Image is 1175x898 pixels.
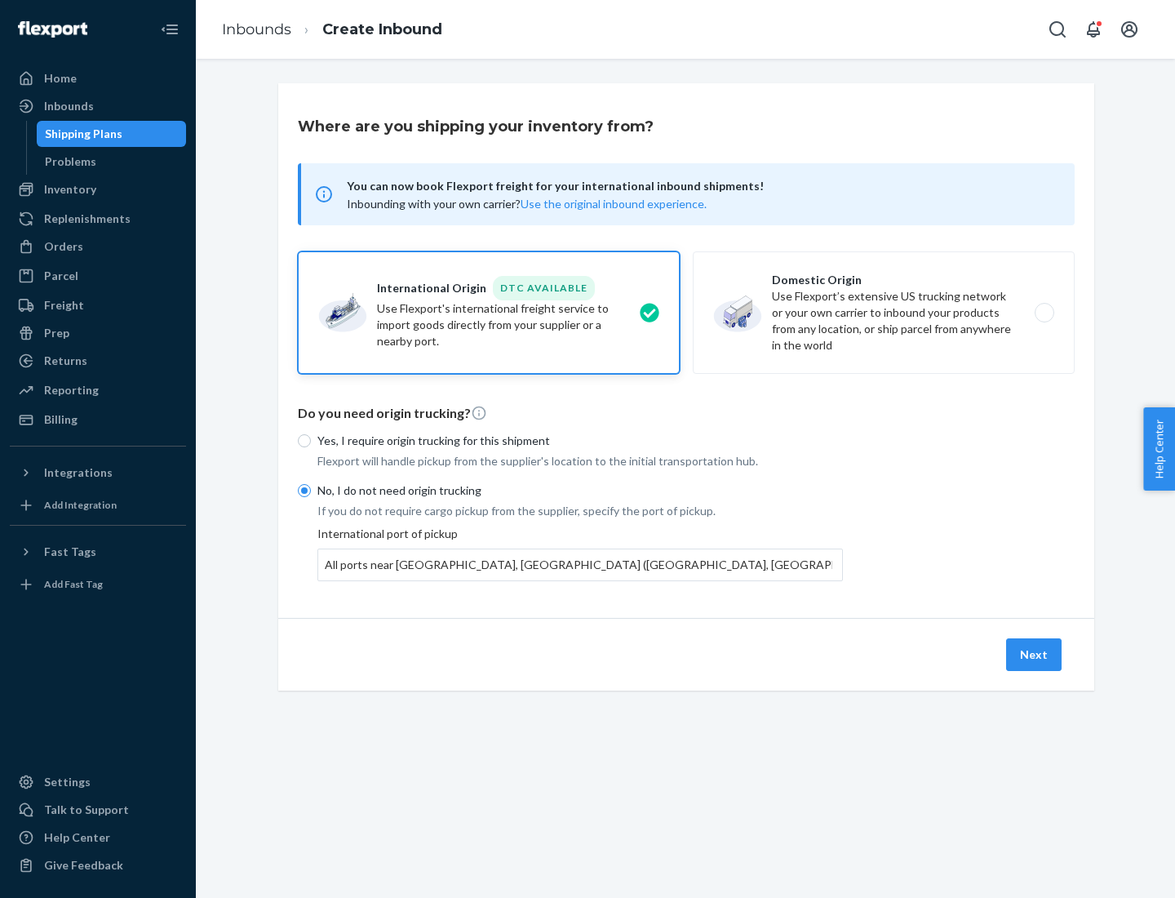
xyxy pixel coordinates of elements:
[10,825,186,851] a: Help Center
[44,577,103,591] div: Add Fast Tag
[37,149,187,175] a: Problems
[10,233,186,260] a: Orders
[44,857,123,874] div: Give Feedback
[44,238,83,255] div: Orders
[347,197,707,211] span: Inbounding with your own carrier?
[10,460,186,486] button: Integrations
[298,434,311,447] input: Yes, I require origin trucking for this shipment
[44,774,91,790] div: Settings
[44,829,110,846] div: Help Center
[44,411,78,428] div: Billing
[10,263,186,289] a: Parcel
[10,292,186,318] a: Freight
[209,6,455,54] ol: breadcrumbs
[44,325,69,341] div: Prep
[45,153,96,170] div: Problems
[44,297,84,313] div: Freight
[1006,638,1062,671] button: Next
[44,353,87,369] div: Returns
[10,769,186,795] a: Settings
[10,797,186,823] a: Talk to Support
[44,268,78,284] div: Parcel
[317,526,843,581] div: International port of pickup
[44,98,94,114] div: Inbounds
[317,433,843,449] p: Yes, I require origin trucking for this shipment
[44,802,129,818] div: Talk to Support
[10,348,186,374] a: Returns
[222,20,291,38] a: Inbounds
[298,404,1075,423] p: Do you need origin trucking?
[10,852,186,878] button: Give Feedback
[1077,13,1110,46] button: Open notifications
[298,484,311,497] input: No, I do not need origin trucking
[317,503,843,519] p: If you do not require cargo pickup from the supplier, specify the port of pickup.
[44,181,96,198] div: Inventory
[298,116,654,137] h3: Where are you shipping your inventory from?
[1113,13,1146,46] button: Open account menu
[10,206,186,232] a: Replenishments
[44,544,96,560] div: Fast Tags
[37,121,187,147] a: Shipping Plans
[10,571,186,598] a: Add Fast Tag
[10,377,186,403] a: Reporting
[322,20,442,38] a: Create Inbound
[45,126,122,142] div: Shipping Plans
[44,498,117,512] div: Add Integration
[10,407,186,433] a: Billing
[44,211,131,227] div: Replenishments
[44,382,99,398] div: Reporting
[317,453,843,469] p: Flexport will handle pickup from the supplier's location to the initial transportation hub.
[1143,407,1175,491] button: Help Center
[44,70,77,87] div: Home
[10,539,186,565] button: Fast Tags
[18,21,87,38] img: Flexport logo
[10,320,186,346] a: Prep
[44,465,113,481] div: Integrations
[10,176,186,202] a: Inventory
[10,492,186,518] a: Add Integration
[317,482,843,499] p: No, I do not need origin trucking
[521,196,707,212] button: Use the original inbound experience.
[1041,13,1074,46] button: Open Search Box
[10,93,186,119] a: Inbounds
[347,176,1055,196] span: You can now book Flexport freight for your international inbound shipments!
[153,13,186,46] button: Close Navigation
[10,65,186,91] a: Home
